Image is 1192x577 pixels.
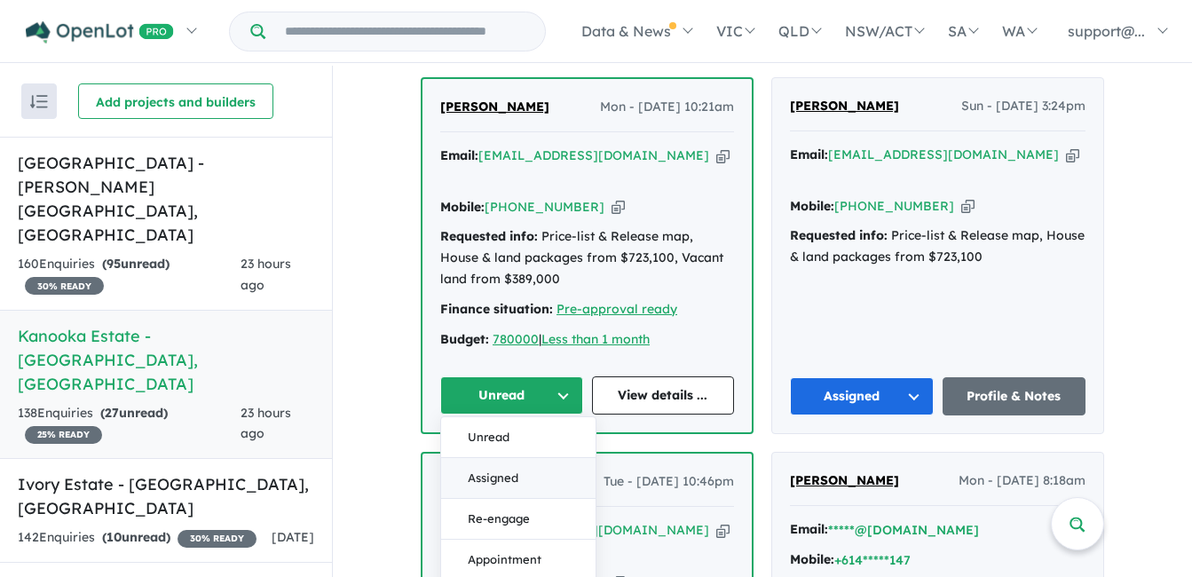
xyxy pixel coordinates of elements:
span: 10 [107,529,122,545]
a: Pre-approval ready [557,301,677,317]
div: 160 Enquir ies [18,254,241,296]
button: Re-engage [441,499,596,540]
a: View details ... [592,376,735,415]
strong: Email: [440,147,478,163]
div: 142 Enquir ies [18,527,257,549]
button: Assigned [790,377,934,415]
button: Add projects and builders [78,83,273,119]
strong: Requested info: [790,227,888,243]
strong: Finance situation: [440,301,553,317]
strong: Requested info: [440,228,538,244]
strong: ( unread) [100,405,168,421]
a: 780000 [493,331,539,347]
span: 23 hours ago [241,256,291,293]
input: Try estate name, suburb, builder or developer [269,12,541,51]
span: 25 % READY [25,426,102,444]
button: Copy [716,146,730,165]
button: Copy [612,198,625,217]
span: [PERSON_NAME] [440,99,549,115]
span: [DATE] [272,529,314,545]
h5: [GEOGRAPHIC_DATA] - [PERSON_NAME][GEOGRAPHIC_DATA] , [GEOGRAPHIC_DATA] [18,151,314,247]
strong: ( unread) [102,256,170,272]
strong: Budget: [440,331,489,347]
span: support@... [1068,22,1145,40]
span: Tue - [DATE] 10:46pm [604,471,734,493]
strong: Mobile: [790,551,834,567]
span: Sun - [DATE] 3:24pm [961,96,1085,117]
strong: Email: [790,521,828,537]
a: [PHONE_NUMBER] [485,199,604,215]
h5: Kanooka Estate - [GEOGRAPHIC_DATA] , [GEOGRAPHIC_DATA] [18,324,314,396]
button: Copy [716,521,730,540]
a: [PERSON_NAME] [790,96,899,117]
strong: Mobile: [790,198,834,214]
button: Unread [440,376,583,415]
h5: Ivory Estate - [GEOGRAPHIC_DATA] , [GEOGRAPHIC_DATA] [18,472,314,520]
span: 27 [105,405,119,421]
strong: ( unread) [102,529,170,545]
button: Copy [1066,146,1079,164]
img: sort.svg [30,95,48,108]
button: Copy [961,197,975,216]
a: [PHONE_NUMBER] [834,198,954,214]
a: [EMAIL_ADDRESS][DOMAIN_NAME] [478,147,709,163]
span: 30 % READY [25,277,104,295]
span: 95 [107,256,121,272]
span: [PERSON_NAME] [790,472,899,488]
strong: Email: [790,146,828,162]
div: 138 Enquir ies [18,403,241,446]
a: Less than 1 month [541,331,650,347]
div: Price-list & Release map, House & land packages from $723,100 [790,225,1085,268]
strong: Mobile: [440,199,485,215]
span: 23 hours ago [241,405,291,442]
button: Unread [441,417,596,458]
img: Openlot PRO Logo White [26,21,174,43]
span: Mon - [DATE] 10:21am [600,97,734,118]
div: | [440,329,734,351]
span: Mon - [DATE] 8:18am [959,470,1085,492]
span: 30 % READY [178,530,257,548]
a: [PERSON_NAME] [790,470,899,492]
a: [EMAIL_ADDRESS][DOMAIN_NAME] [828,146,1059,162]
a: [PERSON_NAME] [440,97,549,118]
div: Price-list & Release map, House & land packages from $723,100, Vacant land from $389,000 [440,226,734,289]
button: Assigned [441,458,596,499]
a: Profile & Notes [943,377,1086,415]
span: [PERSON_NAME] [790,98,899,114]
